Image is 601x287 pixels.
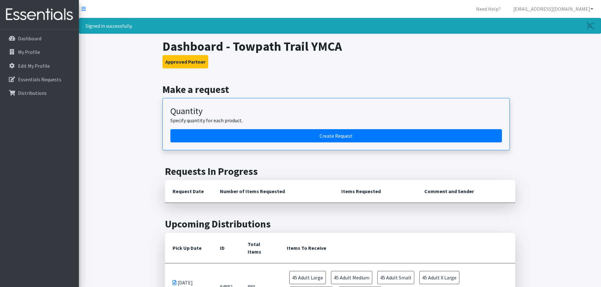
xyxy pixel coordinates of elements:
h1: Dashboard - Towpath Trail YMCA [162,39,517,54]
img: HumanEssentials [3,4,76,25]
h2: Upcoming Distributions [165,218,515,230]
span: 45 Adult Medium [331,271,372,284]
h2: Make a request [162,83,517,95]
a: Distributions [3,87,76,99]
span: 45 Adult Small [377,271,414,284]
a: Create a request by quantity [170,129,502,142]
p: My Profile [18,49,40,55]
span: 45 Adult Large [289,271,326,284]
th: Request Date [165,180,212,203]
p: Dashboard [18,35,41,42]
th: Total Items [240,233,280,263]
th: Items To Receive [279,233,515,263]
th: Pick Up Date [165,233,212,263]
th: Comment and Sender [417,180,515,203]
a: My Profile [3,46,76,58]
p: Distributions [18,90,47,96]
button: Approved Partner [162,55,208,68]
th: Items Requested [334,180,417,203]
p: Edit My Profile [18,63,50,69]
a: Need Help? [471,3,506,15]
a: [EMAIL_ADDRESS][DOMAIN_NAME] [508,3,598,15]
a: Close [580,18,601,33]
a: Edit My Profile [3,60,76,72]
div: Signed in successfully. [79,18,601,34]
th: ID [212,233,240,263]
p: Essentials Requests [18,76,61,83]
h2: Requests In Progress [165,165,515,177]
a: Essentials Requests [3,73,76,86]
span: 45 Adult X Large [419,271,459,284]
p: Specify quantity for each product. [170,117,502,124]
h3: Quantity [170,106,502,117]
th: Number of Items Requested [212,180,334,203]
a: Dashboard [3,32,76,45]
